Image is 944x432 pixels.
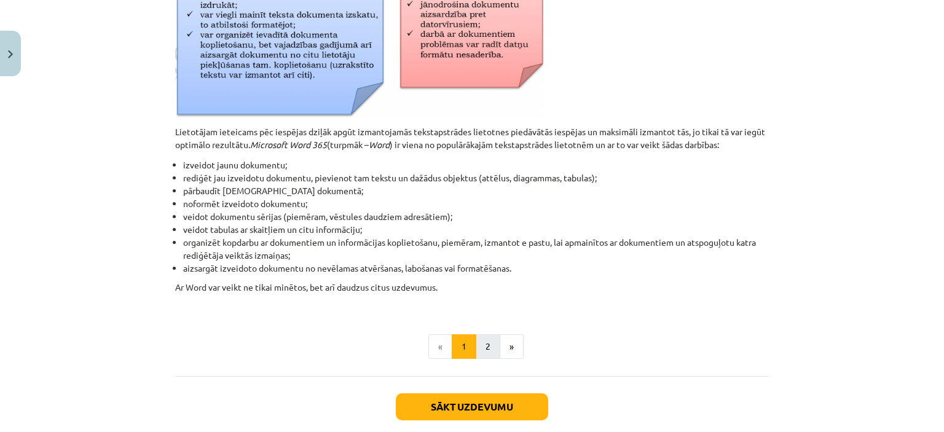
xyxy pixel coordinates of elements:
[476,334,500,359] button: 2
[8,50,13,58] img: icon-close-lesson-0947bae3869378f0d4975bcd49f059093ad1ed9edebbc8119c70593378902aed.svg
[369,139,390,150] i: Word
[250,139,327,150] i: Microsoft Word 365
[175,334,769,359] nav: Page navigation example
[183,159,769,171] li: izveidot jaunu dokumentu;
[183,210,769,223] li: veidot dokumentu sērijas (piemēram, vēstules daudziem adresātiem);
[175,281,769,307] p: Ar Word var veikt ne tikai minētos, bet arī daudzus citus uzdevumus.
[452,334,476,359] button: 1
[183,262,769,275] li: aizsargāt izveidoto dokumentu no nevēlamas atvēršanas, labošanas vai formatēšanas.
[183,184,769,197] li: pārbaudīt [DEMOGRAPHIC_DATA] dokumentā;
[396,393,548,420] button: Sākt uzdevumu
[183,236,769,262] li: organizēt kopdarbu ar dokumentiem un informācijas koplietošanu, piemēram, izmantot e pastu, lai a...
[183,197,769,210] li: noformēt izveidoto dokumentu;
[183,171,769,184] li: rediģēt jau izveidotu dokumentu, pievienot tam tekstu un dažādus objektus (attēlus, diagrammas, t...
[500,334,524,359] button: »
[175,125,769,151] p: Lietotājam ieteicams pēc iespējas dziļāk apgūt izmantojamās tekstapstrādes lietotnes piedāvātās i...
[183,223,769,236] li: veidot tabulas ar skaitļiem un citu informāciju;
